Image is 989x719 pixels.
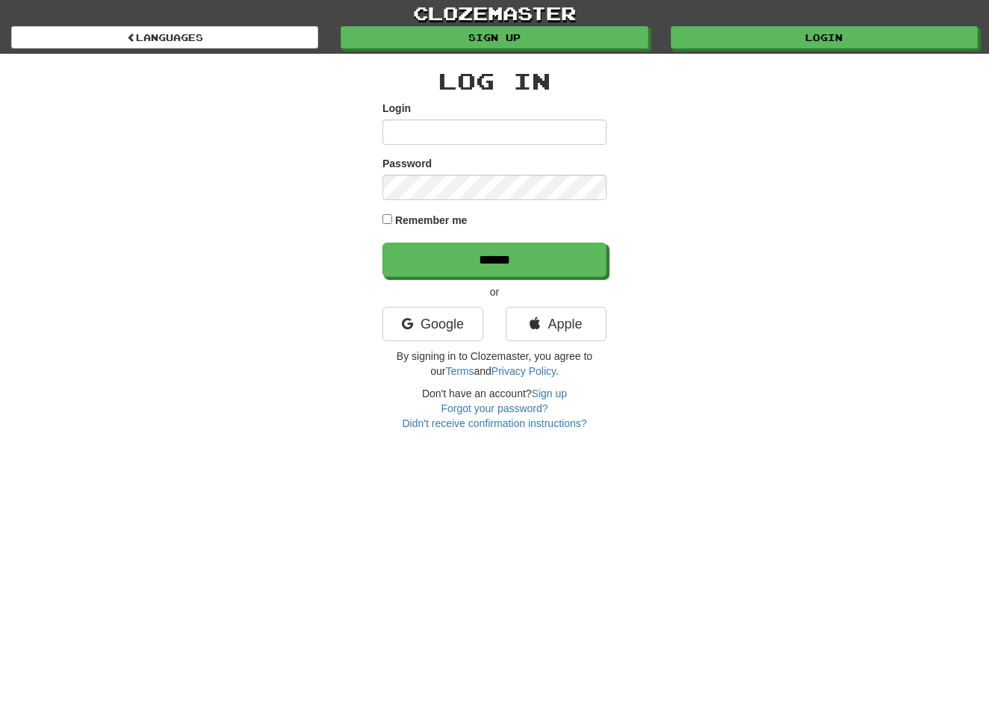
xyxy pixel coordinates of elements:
[382,284,607,299] p: or
[382,386,607,431] div: Don't have an account?
[532,387,567,399] a: Sign up
[382,349,607,379] p: By signing in to Clozemaster, you agree to our and .
[382,101,411,116] label: Login
[441,402,548,414] a: Forgot your password?
[382,69,607,93] h2: Log In
[445,365,474,377] a: Terms
[492,365,556,377] a: Privacy Policy
[382,156,432,171] label: Password
[11,26,318,49] a: Languages
[402,417,586,429] a: Didn't receive confirmation instructions?
[382,307,483,341] a: Google
[506,307,607,341] a: Apple
[395,213,468,228] label: Remember me
[341,26,648,49] a: Sign up
[671,26,978,49] a: Login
